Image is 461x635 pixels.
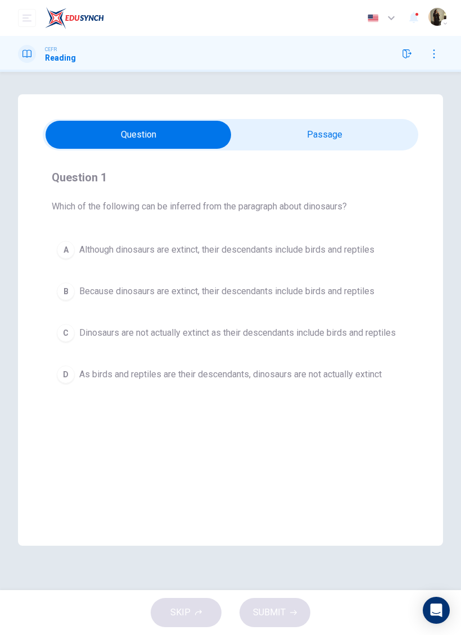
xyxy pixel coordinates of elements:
[428,8,446,26] img: Profile picture
[18,9,36,27] button: open mobile menu
[57,366,75,383] div: D
[52,319,409,347] button: CDinosaurs are not actually extinct as their descendants include birds and reptiles
[45,45,57,53] span: CEFR
[52,200,409,213] span: Which of the following can be inferred from the paragraph about dinosaurs?
[57,241,75,259] div: A
[57,282,75,300] div: B
[52,277,409,305] button: BBecause dinosaurs are extinct, their descendants include birds and reptiles
[57,324,75,342] div: C
[423,597,450,624] div: Open Intercom Messenger
[79,243,374,257] span: Although dinosaurs are extinct, their descendants include birds and reptiles
[52,168,409,186] h4: Question 1
[52,360,409,389] button: DAs birds and reptiles are their descendants, dinosaurs are not actually extinct
[45,53,76,62] h1: Reading
[79,326,396,340] span: Dinosaurs are not actually extinct as their descendants include birds and reptiles
[366,14,380,22] img: en
[52,236,409,264] button: AAlthough dinosaurs are extinct, their descendants include birds and reptiles
[79,368,382,381] span: As birds and reptiles are their descendants, dinosaurs are not actually extinct
[45,7,104,29] img: ELTC logo
[79,285,374,298] span: Because dinosaurs are extinct, their descendants include birds and reptiles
